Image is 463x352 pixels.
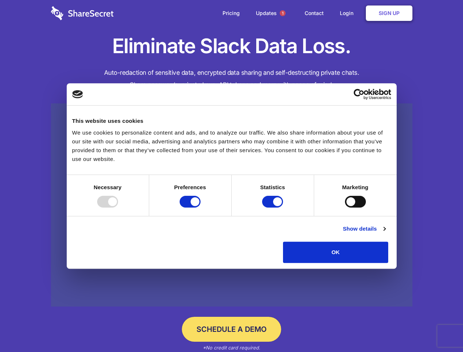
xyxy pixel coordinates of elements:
a: Usercentrics Cookiebot - opens in a new window [327,89,391,100]
strong: Statistics [260,184,285,190]
a: Pricing [215,2,247,25]
h1: Eliminate Slack Data Loss. [51,33,412,59]
img: logo [72,90,83,98]
a: Show details [343,224,385,233]
h4: Auto-redaction of sensitive data, encrypted data sharing and self-destructing private chats. Shar... [51,67,412,91]
a: Contact [297,2,331,25]
strong: Preferences [174,184,206,190]
a: Sign Up [366,5,412,21]
div: We use cookies to personalize content and ads, and to analyze our traffic. We also share informat... [72,128,391,164]
strong: Necessary [94,184,122,190]
a: Wistia video thumbnail [51,103,412,307]
div: This website uses cookies [72,117,391,125]
em: *No credit card required. [203,345,260,351]
a: Login [332,2,364,25]
button: OK [283,242,388,263]
strong: Marketing [342,184,368,190]
span: 1 [280,10,286,16]
a: Schedule a Demo [182,317,281,342]
img: logo-wordmark-white-trans-d4663122ce5f474addd5e946df7df03e33cb6a1c49d2221995e7729f52c070b2.svg [51,6,114,20]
